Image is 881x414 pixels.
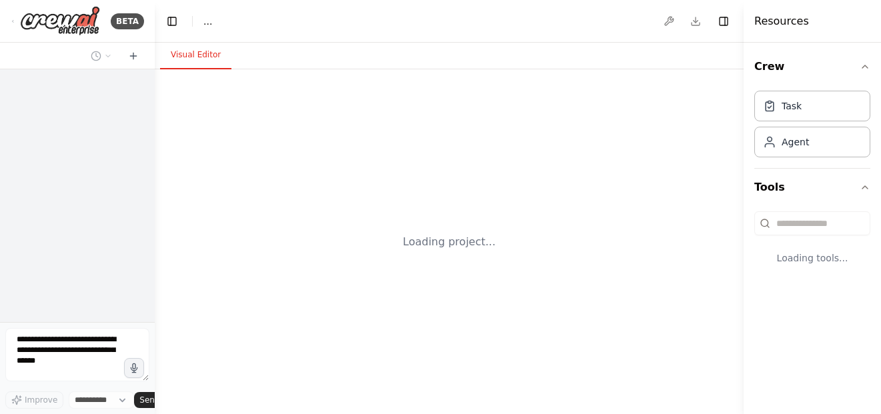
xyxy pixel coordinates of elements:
button: Send [134,392,175,408]
button: Hide right sidebar [714,12,733,31]
div: Agent [782,135,809,149]
div: Loading project... [403,234,496,250]
button: Switch to previous chat [85,48,117,64]
div: BETA [111,13,144,29]
span: ... [203,15,212,28]
span: Send [139,395,159,405]
div: Task [782,99,802,113]
button: Improve [5,391,63,409]
button: Visual Editor [160,41,231,69]
div: Crew [754,85,870,168]
button: Hide left sidebar [163,12,181,31]
button: Tools [754,169,870,206]
nav: breadcrumb [203,15,212,28]
div: Tools [754,206,870,286]
button: Click to speak your automation idea [124,358,144,378]
div: Loading tools... [754,241,870,275]
h4: Resources [754,13,809,29]
span: Improve [25,395,57,405]
button: Crew [754,48,870,85]
button: Start a new chat [123,48,144,64]
img: Logo [20,6,100,36]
